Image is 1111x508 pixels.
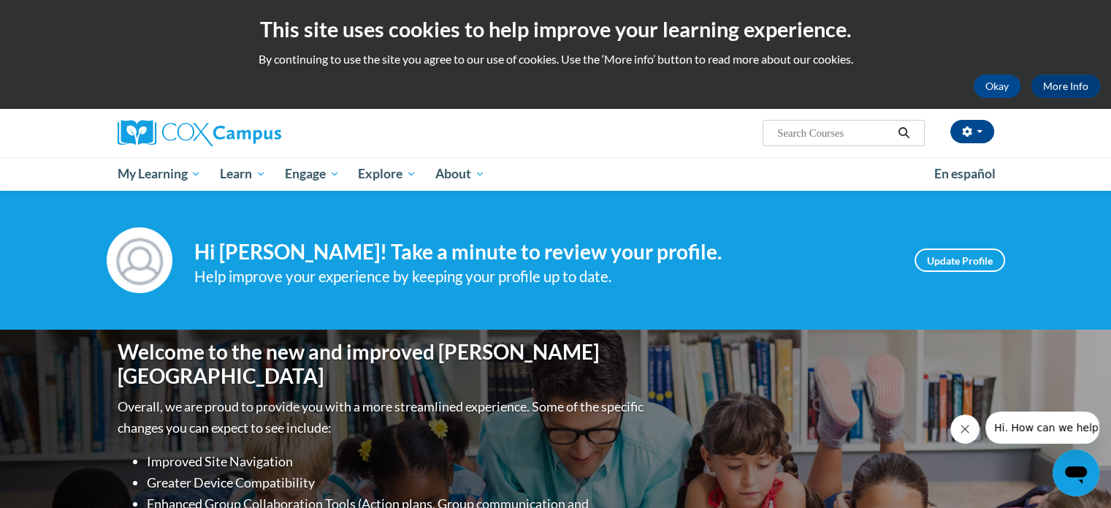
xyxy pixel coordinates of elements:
[147,472,647,493] li: Greater Device Compatibility
[893,124,915,142] button: Search
[776,124,893,142] input: Search Courses
[426,157,495,191] a: About
[118,340,647,389] h1: Welcome to the new and improved [PERSON_NAME][GEOGRAPHIC_DATA]
[950,414,980,444] iframe: Close message
[950,120,994,143] button: Account Settings
[934,166,996,181] span: En español
[285,165,340,183] span: Engage
[435,165,485,183] span: About
[118,396,647,439] p: Overall, we are proud to provide you with a more streamlined experience. Some of the specific cha...
[147,451,647,472] li: Improved Site Navigation
[1031,75,1100,98] a: More Info
[117,165,201,183] span: My Learning
[220,165,266,183] span: Learn
[108,157,211,191] a: My Learning
[925,159,1005,189] a: En español
[210,157,275,191] a: Learn
[9,10,118,22] span: Hi. How can we help?
[118,120,395,146] a: Cox Campus
[275,157,349,191] a: Engage
[194,240,893,265] h4: Hi [PERSON_NAME]! Take a minute to review your profile.
[358,165,416,183] span: Explore
[11,15,1100,44] h2: This site uses cookies to help improve your learning experience.
[96,157,1016,191] div: Main menu
[194,265,893,289] div: Help improve your experience by keeping your profile up to date.
[1053,450,1099,496] iframe: Button to launch messaging window
[118,120,281,146] img: Cox Campus
[974,75,1020,98] button: Okay
[11,51,1100,67] p: By continuing to use the site you agree to our use of cookies. Use the ‘More info’ button to read...
[348,157,426,191] a: Explore
[915,249,1005,272] a: Update Profile
[107,227,172,293] img: Profile Image
[985,412,1099,444] iframe: Message from company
